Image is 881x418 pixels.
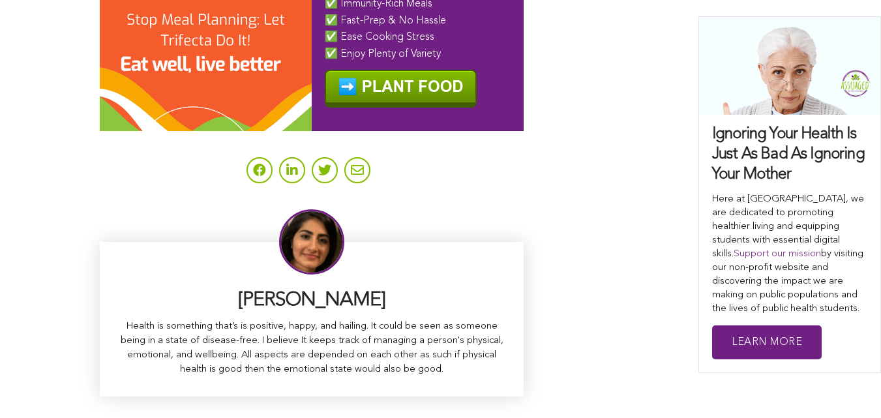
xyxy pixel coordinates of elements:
iframe: Chat Widget [816,355,881,418]
span: ✅ Ease Cooking Stress [325,32,434,42]
p: Health is something that’s is positive, happy, and hailing. It could be seen as someone being in ... [119,320,504,377]
h3: [PERSON_NAME] [119,288,504,313]
a: Learn More [712,325,822,360]
span: ✅ Fast-Prep & No Hassle [325,16,446,26]
span: ✅ Enjoy Plenty of Variety [325,49,441,59]
img: Sitara Darvish [279,209,344,275]
img: ️ PLANT FOOD [325,70,477,108]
